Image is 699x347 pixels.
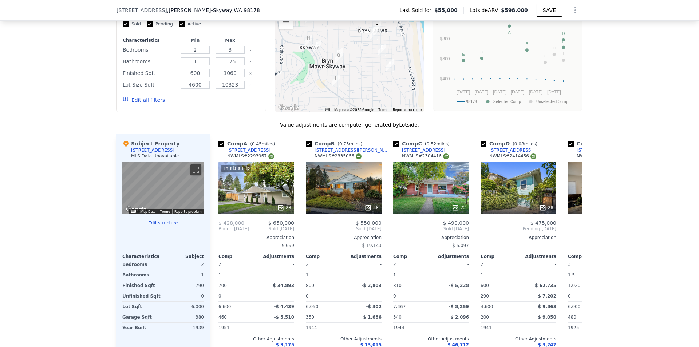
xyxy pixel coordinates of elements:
a: Terms (opens in new tab) [160,210,170,214]
div: Adjustments [518,254,556,259]
div: - [481,240,556,251]
span: 340 [393,315,402,320]
div: [DATE] [218,226,249,232]
div: Finished Sqft [123,68,176,78]
div: NWMLS # 2288861 [577,153,624,159]
span: 800 [306,283,314,288]
div: 0 [165,291,204,301]
div: Garage Sqft [122,312,162,322]
span: 0.75 [339,141,349,147]
div: MLS Data Unavailable [131,153,179,159]
a: Report a problem [174,210,202,214]
div: - [345,291,382,301]
span: $ 34,893 [273,283,294,288]
span: Sold [DATE] [249,226,294,232]
div: Comp [481,254,518,259]
span: 200 [481,315,489,320]
input: Active [179,21,185,27]
span: 810 [393,283,402,288]
div: 12023 75th Ave S [313,40,321,52]
div: Comp [218,254,256,259]
span: -$ 19,143 [360,243,382,248]
span: 2 [393,262,396,267]
text: D [562,31,565,36]
text: H [553,46,556,50]
span: $ 1,686 [363,315,382,320]
div: Max [214,37,246,43]
div: Other Adjustments [568,336,644,342]
div: [STREET_ADDRESS] [577,147,620,153]
button: Map Data [140,209,155,214]
div: 1 [218,270,255,280]
div: A chart. [438,18,578,109]
text: [DATE] [457,89,470,95]
div: 1925 [568,323,604,333]
div: Unfinished Sqft [122,291,162,301]
span: 0.45 [252,141,262,147]
span: 0.52 [426,141,436,147]
span: $55,000 [434,7,458,14]
text: $800 [440,36,450,41]
div: 1 [481,270,517,280]
div: Year Built [122,323,162,333]
div: [STREET_ADDRESS] [131,147,174,153]
span: 7,467 [393,304,406,309]
div: Appreciation [306,235,382,240]
span: $ 550,000 [356,220,382,226]
img: NWMLS Logo [443,153,449,159]
div: 22 [452,204,466,211]
span: Sold [DATE] [393,226,469,232]
div: 38 [364,204,379,211]
span: $ 650,000 [268,220,294,226]
div: [STREET_ADDRESS] [489,147,533,153]
div: Comp [306,254,344,259]
div: Appreciation [481,235,556,240]
span: $ 2,096 [451,315,469,320]
span: -$ 302 [366,304,382,309]
text: Unselected Comp [536,99,568,104]
span: -$ 8,259 [449,304,469,309]
span: 3 [568,262,571,267]
div: - [345,259,382,270]
div: NWMLS # 2335066 [315,153,362,159]
button: Clear [249,60,252,63]
a: Open this area in Google Maps (opens a new window) [277,103,301,112]
div: 790 [165,280,204,291]
span: -$ 2,803 [362,283,382,288]
button: Keyboard shortcuts [325,108,330,111]
div: Street View [122,162,204,214]
text: B [526,41,528,46]
div: Subject Property [122,140,179,147]
span: 6,050 [306,304,318,309]
div: Bathrooms [123,56,176,67]
div: - [433,270,469,280]
span: ( miles) [247,141,278,147]
span: , [PERSON_NAME]-Skyway [167,7,260,14]
text: $400 [440,76,450,81]
span: $ 9,863 [538,304,556,309]
div: Other Adjustments [218,336,294,342]
div: 1 [393,270,430,280]
text: [DATE] [529,89,543,95]
div: - [258,270,294,280]
span: 480 [568,315,576,320]
text: G [544,54,547,58]
div: Appreciation [393,235,469,240]
div: 1 [306,270,342,280]
img: NWMLS Logo [268,153,274,159]
span: -$ 4,439 [274,304,294,309]
div: Comp [568,254,606,259]
div: Comp E [568,140,627,147]
text: [DATE] [493,89,507,95]
div: - [258,259,294,270]
button: SAVE [537,4,562,17]
div: NWMLS # 2414456 [489,153,536,159]
span: 290 [481,294,489,299]
span: 0 [393,294,396,299]
span: $ 428,000 [218,220,244,226]
span: 2 [218,262,221,267]
div: Characteristics [123,37,176,43]
div: [STREET_ADDRESS] [227,147,270,153]
div: Finished Sqft [122,280,162,291]
div: This is a Flip [221,165,251,172]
